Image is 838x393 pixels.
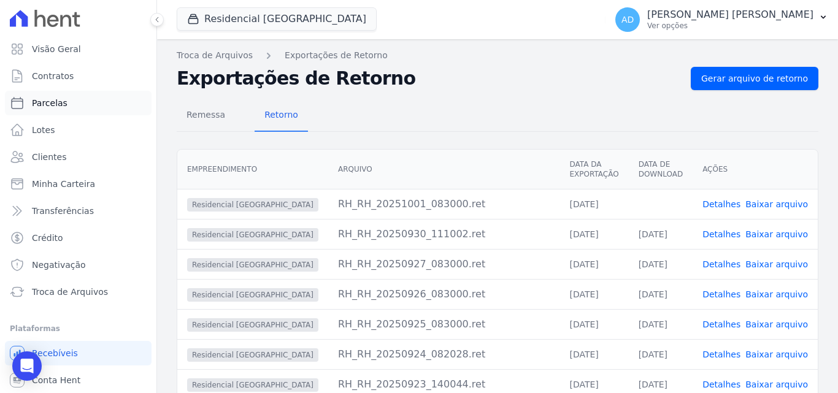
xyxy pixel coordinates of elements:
span: Residencial [GEOGRAPHIC_DATA] [187,318,318,332]
td: [DATE] [559,339,628,369]
a: Detalhes [702,229,740,239]
span: Retorno [257,102,306,127]
p: [PERSON_NAME] [PERSON_NAME] [647,9,813,21]
th: Arquivo [328,150,560,189]
a: Baixar arquivo [745,229,808,239]
a: Baixar arquivo [745,349,808,359]
span: Troca de Arquivos [32,286,108,298]
a: Retorno [255,100,308,132]
td: [DATE] [629,279,693,309]
a: Troca de Arquivos [177,49,253,62]
a: Transferências [5,199,152,223]
span: Residencial [GEOGRAPHIC_DATA] [187,288,318,302]
a: Detalhes [702,319,740,329]
a: Troca de Arquivos [5,280,152,304]
span: Lotes [32,124,55,136]
a: Detalhes [702,289,740,299]
span: AD [621,15,634,24]
th: Empreendimento [177,150,328,189]
a: Baixar arquivo [745,289,808,299]
div: Open Intercom Messenger [12,351,42,381]
span: Contratos [32,70,74,82]
span: Residencial [GEOGRAPHIC_DATA] [187,258,318,272]
div: RH_RH_20250925_083000.ret [338,317,550,332]
button: AD [PERSON_NAME] [PERSON_NAME] Ver opções [605,2,838,37]
th: Data da Exportação [559,150,628,189]
nav: Breadcrumb [177,49,818,62]
td: [DATE] [559,279,628,309]
span: Residencial [GEOGRAPHIC_DATA] [187,198,318,212]
a: Recebíveis [5,341,152,365]
td: [DATE] [559,249,628,279]
a: Baixar arquivo [745,259,808,269]
div: RH_RH_20250923_140044.ret [338,377,550,392]
th: Data de Download [629,150,693,189]
span: Clientes [32,151,66,163]
span: Gerar arquivo de retorno [701,72,808,85]
td: [DATE] [629,339,693,369]
a: Detalhes [702,349,740,359]
a: Detalhes [702,259,740,269]
a: Gerar arquivo de retorno [691,67,818,90]
div: RH_RH_20250927_083000.ret [338,257,550,272]
span: Residencial [GEOGRAPHIC_DATA] [187,348,318,362]
p: Ver opções [647,21,813,31]
td: [DATE] [559,309,628,339]
span: Conta Hent [32,374,80,386]
td: [DATE] [629,309,693,339]
span: Visão Geral [32,43,81,55]
a: Minha Carteira [5,172,152,196]
a: Crédito [5,226,152,250]
td: [DATE] [559,219,628,249]
div: RH_RH_20251001_083000.ret [338,197,550,212]
td: [DATE] [629,249,693,279]
td: [DATE] [629,219,693,249]
td: [DATE] [559,189,628,219]
div: RH_RH_20250930_111002.ret [338,227,550,242]
span: Residencial [GEOGRAPHIC_DATA] [187,378,318,392]
a: Visão Geral [5,37,152,61]
h2: Exportações de Retorno [177,67,681,90]
span: Residencial [GEOGRAPHIC_DATA] [187,228,318,242]
a: Remessa [177,100,235,132]
a: Parcelas [5,91,152,115]
div: Plataformas [10,321,147,336]
span: Parcelas [32,97,67,109]
div: RH_RH_20250926_083000.ret [338,287,550,302]
nav: Tab selector [177,100,308,132]
th: Ações [693,150,818,189]
a: Detalhes [702,199,740,209]
span: Transferências [32,205,94,217]
a: Baixar arquivo [745,199,808,209]
a: Contratos [5,64,152,88]
a: Baixar arquivo [745,380,808,389]
a: Lotes [5,118,152,142]
a: Conta Hent [5,368,152,392]
span: Recebíveis [32,347,78,359]
button: Residencial [GEOGRAPHIC_DATA] [177,7,377,31]
div: RH_RH_20250924_082028.ret [338,347,550,362]
a: Clientes [5,145,152,169]
span: Crédito [32,232,63,244]
span: Minha Carteira [32,178,95,190]
a: Exportações de Retorno [285,49,388,62]
span: Negativação [32,259,86,271]
a: Detalhes [702,380,740,389]
a: Baixar arquivo [745,319,808,329]
a: Negativação [5,253,152,277]
span: Remessa [179,102,233,127]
